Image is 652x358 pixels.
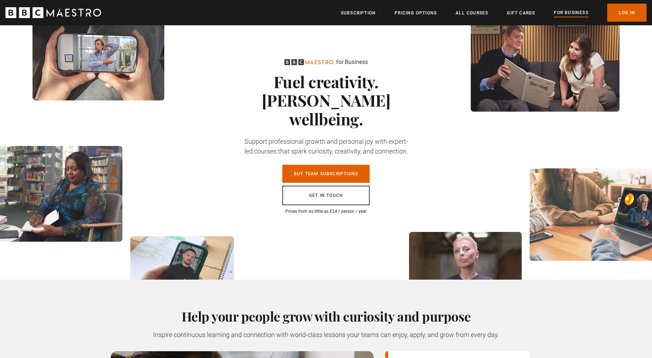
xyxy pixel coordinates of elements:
[395,9,437,17] a: Pricing Options
[111,309,541,324] h2: Help your people grow with curiosity and purpose
[111,330,541,340] p: Inspire continuous learning and connection with world-class lessons your teams can enjoy, apply, ...
[554,9,588,17] a: For business
[282,186,370,205] a: Get in touch
[607,4,647,22] a: Log In
[282,165,370,183] a: Buy Team Subscriptions
[5,7,101,18] svg: BBC Maestro
[341,9,376,17] a: Subscription
[456,9,488,17] a: All Courses
[336,58,368,66] p: for Business
[341,4,647,22] nav: Primary
[284,59,333,65] svg: BBC Maestro
[241,137,411,156] p: Support professional growth and personal joy with expert-led courses that spark curiosity, creati...
[241,208,411,215] p: Prices from as little as £24 / person / year
[507,9,535,17] a: Gift Cards
[241,72,411,128] h1: Fuel creativity. [PERSON_NAME] wellbeing.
